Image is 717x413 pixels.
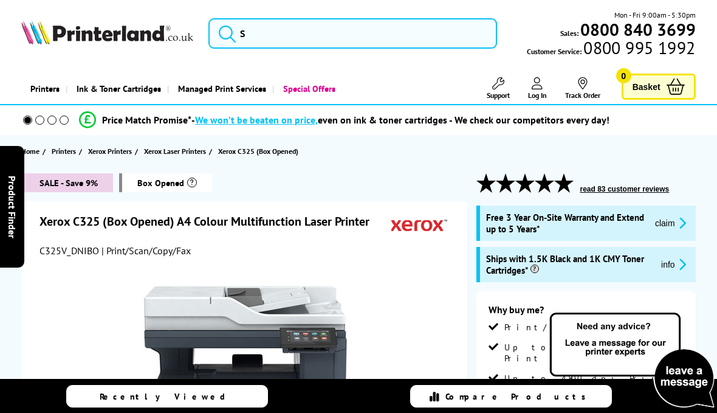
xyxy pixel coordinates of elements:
a: Log In [528,77,547,100]
b: 0800 840 3699 [580,18,696,41]
span: Log In [528,91,547,100]
span: SALE - Save 9% [21,173,113,192]
button: read 83 customer reviews [577,184,673,194]
a: Basket 0 [622,74,696,100]
img: Xerox [391,213,447,236]
a: 0800 840 3699 [578,24,696,35]
span: 0 [616,68,631,83]
a: Support [487,77,510,100]
span: 0800 995 1992 [581,42,695,54]
span: Xerox Laser Printers [144,145,206,158]
a: Managed Print Services [167,73,272,104]
span: Product Finder [6,175,18,238]
a: Xerox Printers [88,145,135,158]
span: Up to 4800 dpi Print [504,373,668,384]
a: Compare Products [410,385,612,408]
img: Open Live Chat window [547,311,717,411]
span: Sales: [560,27,578,39]
a: Ink & Toner Cartridges [66,73,167,104]
span: C325V_DNIBO [39,245,99,257]
span: Xerox Printers [88,145,132,158]
a: Recently Viewed [66,385,268,408]
span: Printers [52,145,76,158]
span: Support [487,91,510,100]
a: Home [21,145,43,158]
span: Compare Products [445,391,592,402]
a: Xerox Laser Printers [144,145,209,158]
div: - even on ink & toner cartridges - We check our competitors every day! [191,114,609,126]
img: Printerland Logo [21,20,193,44]
a: Track Order [565,77,600,100]
div: Why buy me? [489,304,684,322]
span: Customer Service: [527,42,695,57]
button: promo-description [651,216,690,230]
a: Printerland Logo [21,20,193,47]
span: Xerox C325 (Box Opened) [218,147,298,156]
span: Price Match Promise* [102,114,191,126]
input: S [208,18,497,49]
h1: Xerox C325 (Box Opened) A4 Colour Multifunction Laser Printer [39,213,382,229]
span: Home [21,145,39,158]
span: Mon - Fri 9:00am - 5:30pm [614,9,696,21]
span: Ships with 1.5K Black and 1K CMY Toner Cartridges* [486,253,652,276]
a: Printers [52,145,79,158]
span: Basket [633,78,660,95]
span: Recently Viewed [100,391,238,402]
a: Printers [21,73,66,104]
span: Free 3 Year On-Site Warranty and Extend up to 5 Years* [486,212,645,235]
span: | Print/Scan/Copy/Fax [101,245,191,257]
span: We won’t be beaten on price, [195,114,318,126]
span: Ink & Toner Cartridges [77,73,161,104]
button: promo-description [657,257,690,271]
span: box-opened-description [119,173,212,192]
li: modal_Promise [6,109,683,131]
a: Special Offers [272,73,341,104]
span: Up to 33ppm Mono Print [504,342,684,364]
span: Print/Scan/Copy/Fax [504,322,660,333]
